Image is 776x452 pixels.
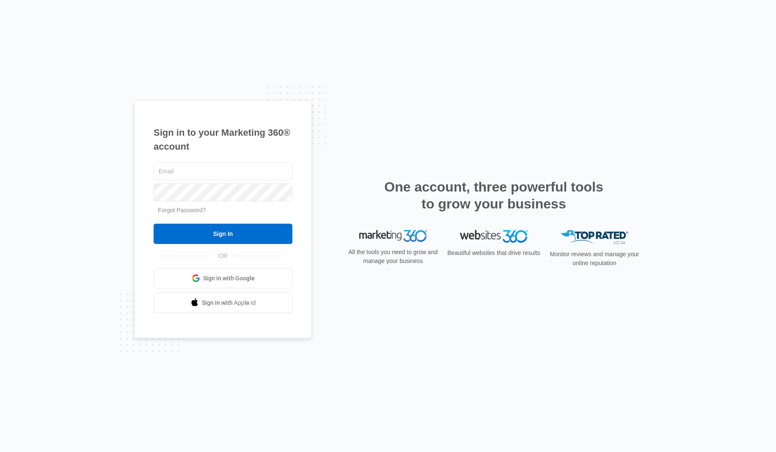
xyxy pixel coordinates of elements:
img: Marketing 360 [359,230,427,242]
span: Sign in with Apple Id [202,299,256,307]
img: Websites 360 [460,230,528,242]
span: Sign in with Google [203,274,255,283]
input: Email [154,162,292,180]
a: Sign in with Apple Id [154,293,292,313]
p: Monitor reviews and manage your online reputation [547,250,642,268]
p: Beautiful websites that drive results [446,249,541,258]
p: All the tools you need to grow and manage your business [346,248,440,266]
img: Top Rated Local [561,230,628,244]
a: Forgot Password? [158,207,206,214]
span: OR [213,252,234,260]
input: Sign In [154,224,292,244]
a: Sign in with Google [154,268,292,288]
h1: Sign in to your Marketing 360® account [154,126,292,153]
h2: One account, three powerful tools to grow your business [382,178,606,212]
